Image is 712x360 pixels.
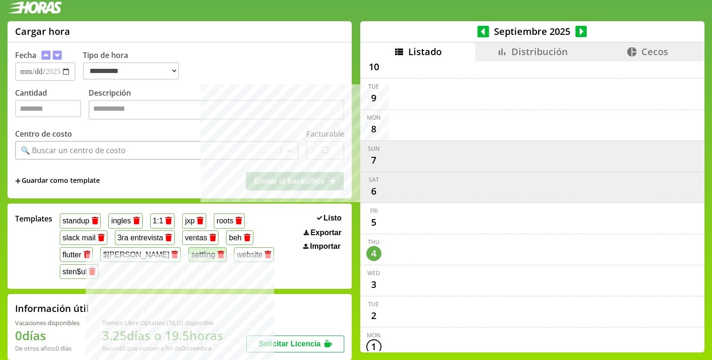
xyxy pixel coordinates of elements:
textarea: Descripción [89,100,344,120]
button: 3ra entrevista [115,230,175,245]
div: 5 [366,215,381,230]
button: standup [60,213,101,228]
div: 7 [366,153,381,168]
button: jxp [182,213,206,228]
button: settling [188,247,227,262]
button: beh [226,230,253,245]
button: Exportar [301,228,344,237]
span: Septiembre 2025 [489,25,575,38]
div: 🔍 Buscar un centro de costo [21,145,126,155]
span: Listo [324,214,341,222]
h2: Información útil [15,302,89,315]
span: Cecos [641,45,668,58]
span: Solicitar Licencia [259,340,321,348]
img: logotipo [8,1,62,14]
button: roots [214,213,245,228]
div: scrollable content [360,61,704,351]
div: Wed [367,269,380,277]
span: Listado [408,45,442,58]
span: Importar [310,242,340,251]
div: 6 [366,184,381,199]
button: $[PERSON_NAME] [100,247,181,262]
select: Tipo de hora [83,62,179,80]
div: Tue [368,300,379,308]
div: Tiempo Libre Optativo (TiLO) disponible [102,319,223,327]
button: ventas [182,230,219,245]
div: 1 [366,339,381,354]
button: website [234,247,274,262]
span: + [15,176,21,186]
span: Distribución [511,45,568,58]
h1: Cargar hora [15,25,70,38]
div: Recordá que vencen a fin de [102,344,223,352]
button: flutter [60,247,93,262]
div: De otros años: 0 días [15,344,80,352]
button: slack mail [60,230,107,245]
div: Vacaciones disponibles [15,319,80,327]
b: Diciembre [181,344,211,352]
label: Centro de costo [15,129,72,139]
span: +Guardar como template [15,176,100,186]
label: Tipo de hora [83,50,186,81]
input: Cantidad [15,100,81,117]
label: Fecha [15,50,36,60]
span: Exportar [310,229,341,237]
button: Listo [314,213,345,223]
div: 9 [366,90,381,106]
label: Cantidad [15,88,89,122]
label: Descripción [89,88,344,122]
button: Solicitar Licencia [246,335,344,352]
div: Tue [368,82,379,90]
button: sten$ul [60,264,98,279]
div: Fri [370,207,378,215]
span: Templates [15,213,52,224]
div: Mon [367,331,380,339]
h1: 3.25 días o 19.5 horas [102,327,223,344]
div: 10 [366,59,381,74]
div: 4 [366,246,381,261]
button: ingles [108,213,142,228]
div: Sun [368,145,380,153]
div: 3 [366,277,381,292]
div: Mon [367,114,380,122]
div: Thu [368,238,380,246]
button: 1:1 [150,213,175,228]
label: Facturable [306,129,344,139]
div: 2 [366,308,381,323]
h1: 0 días [15,327,80,344]
div: Sat [369,176,379,184]
div: 8 [366,122,381,137]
